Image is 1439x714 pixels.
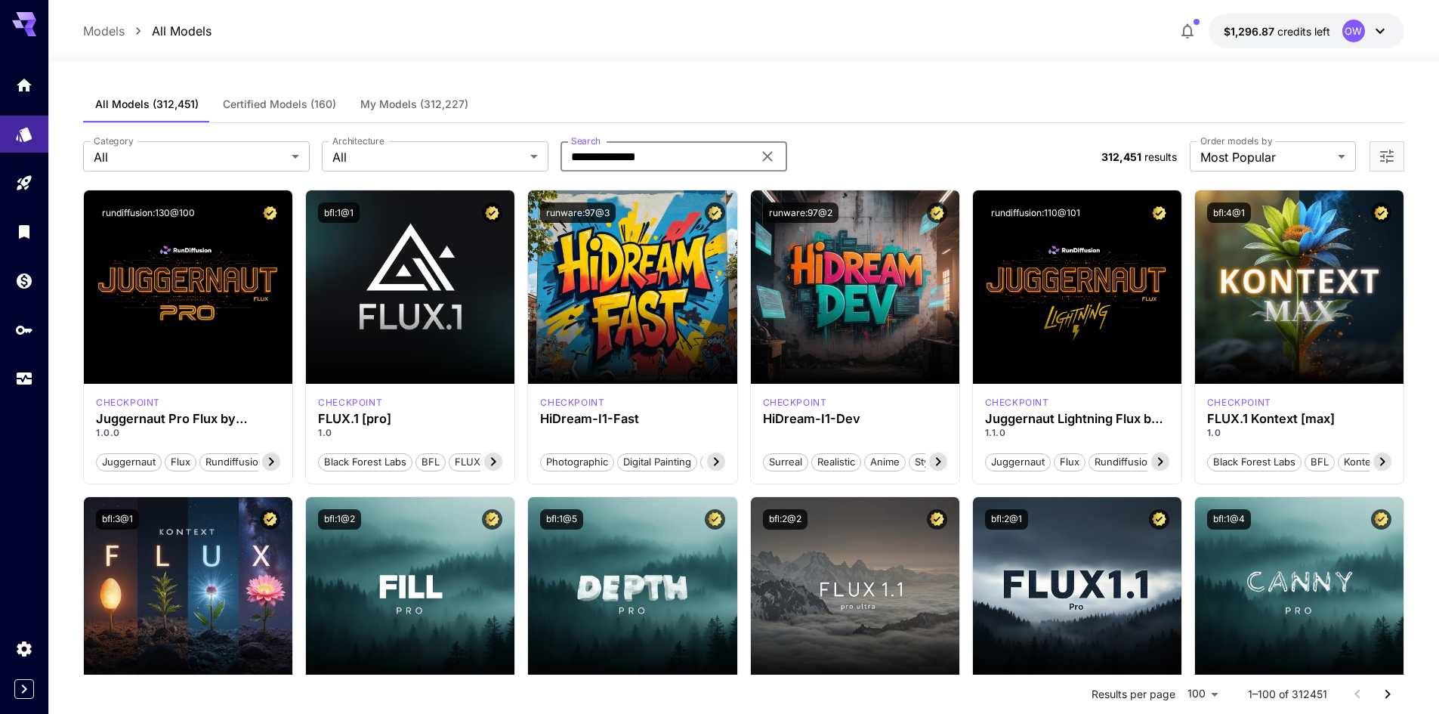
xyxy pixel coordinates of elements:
[763,412,947,426] h3: HiDream-I1-Dev
[1207,509,1251,530] button: bfl:1@4
[94,134,134,147] label: Category
[1207,412,1391,426] h3: FLUX.1 Kontext [max]
[1371,202,1391,223] button: Certified Model – Vetted for best performance and includes a commercial license.
[1208,455,1301,470] span: Black Forest Labs
[15,222,33,241] div: Library
[985,396,1049,410] div: FLUX.1 D
[1207,396,1271,410] p: checkpoint
[165,452,196,471] button: flux
[1149,202,1169,223] button: Certified Model – Vetted for best performance and includes a commercial license.
[1144,150,1177,163] span: results
[319,455,412,470] span: Black Forest Labs
[985,202,1086,223] button: rundiffusion:110@101
[864,452,906,471] button: Anime
[1342,20,1365,42] div: OW
[318,452,412,471] button: Black Forest Labs
[482,202,502,223] button: Certified Model – Vetted for best performance and includes a commercial license.
[1149,509,1169,530] button: Certified Model – Vetted for best performance and includes a commercial license.
[763,202,838,223] button: runware:97@2
[1305,455,1334,470] span: BFL
[705,509,725,530] button: Certified Model – Vetted for best performance and includes a commercial license.
[15,76,33,94] div: Home
[541,455,613,470] span: Photographic
[540,509,583,530] button: bfl:1@5
[449,452,519,471] button: FLUX.1 [pro]
[1181,683,1224,705] div: 100
[540,396,604,410] p: checkpoint
[96,396,160,410] p: checkpoint
[540,396,604,410] div: HiDream Fast
[318,202,360,223] button: bfl:1@1
[540,452,614,471] button: Photographic
[482,509,502,530] button: Certified Model – Vetted for best performance and includes a commercial license.
[1373,679,1403,709] button: Go to next page
[985,412,1169,426] div: Juggernaut Lightning Flux by RunDiffusion
[15,320,33,339] div: API Keys
[540,202,616,223] button: runware:97@3
[1089,455,1159,470] span: rundiffusion
[1305,452,1335,471] button: BFL
[83,22,212,40] nav: breadcrumb
[318,396,382,410] div: fluxpro
[1207,202,1251,223] button: bfl:4@1
[318,396,382,410] p: checkpoint
[332,134,384,147] label: Architecture
[96,396,160,410] div: FLUX.1 D
[909,455,956,470] span: Stylized
[1224,23,1330,39] div: $1,296.86531
[96,509,139,530] button: bfl:3@1
[96,202,201,223] button: rundiffusion:130@100
[223,97,336,111] span: Certified Models (160)
[927,509,947,530] button: Certified Model – Vetted for best performance and includes a commercial license.
[94,148,286,166] span: All
[1207,426,1391,440] p: 1.0
[705,202,725,223] button: Certified Model – Vetted for best performance and includes a commercial license.
[763,396,827,410] div: HiDream Dev
[415,452,446,471] button: BFL
[96,426,280,440] p: 1.0.0
[1209,14,1404,48] button: $1,296.86531OW
[1248,687,1327,702] p: 1–100 of 312451
[200,455,270,470] span: rundiffusion
[83,22,125,40] a: Models
[152,22,212,40] a: All Models
[985,509,1028,530] button: bfl:2@1
[764,455,808,470] span: Surreal
[318,412,502,426] h3: FLUX.1 [pro]
[812,455,860,470] span: Realistic
[318,426,502,440] p: 1.0
[1339,455,1385,470] span: Kontext
[1224,25,1277,38] span: $1,296.87
[15,120,33,139] div: Models
[1378,147,1396,166] button: Open more filters
[701,455,758,470] span: Cinematic
[96,412,280,426] h3: Juggernaut Pro Flux by RunDiffusion
[540,412,724,426] h3: HiDream-I1-Fast
[1371,509,1391,530] button: Certified Model – Vetted for best performance and includes a commercial license.
[927,202,947,223] button: Certified Model – Vetted for best performance and includes a commercial license.
[96,452,162,471] button: juggernaut
[763,452,808,471] button: Surreal
[811,452,861,471] button: Realistic
[1338,452,1385,471] button: Kontext
[909,452,957,471] button: Stylized
[14,679,34,699] button: Expand sidebar
[763,396,827,410] p: checkpoint
[15,639,33,658] div: Settings
[199,452,270,471] button: rundiffusion
[985,452,1051,471] button: juggernaut
[763,509,808,530] button: bfl:2@2
[95,97,199,111] span: All Models (312,451)
[1101,150,1141,163] span: 312,451
[1207,396,1271,410] div: FLUX.1 Kontext [max]
[332,148,524,166] span: All
[260,509,280,530] button: Certified Model – Vetted for best performance and includes a commercial license.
